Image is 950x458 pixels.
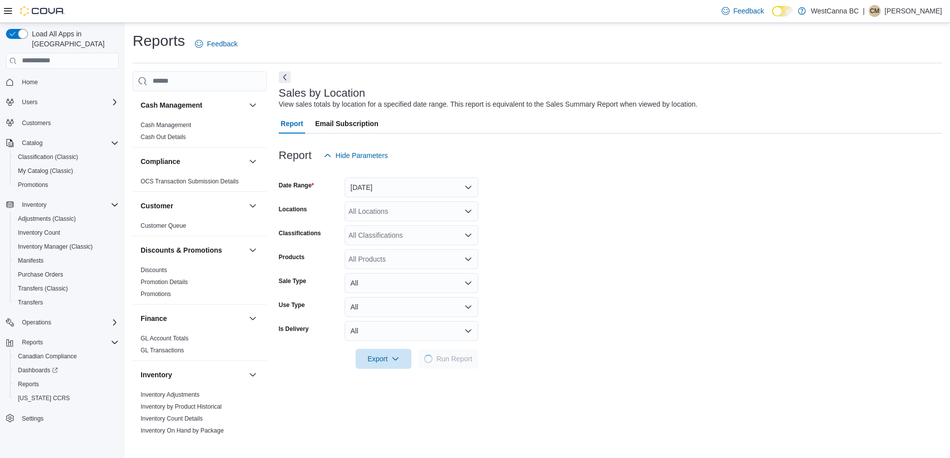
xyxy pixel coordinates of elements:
[18,181,48,189] span: Promotions
[279,99,698,110] div: View sales totals by location for a specified date range. This report is equivalent to the Sales ...
[133,31,185,51] h1: Reports
[10,268,123,282] button: Purchase Orders
[18,117,55,129] a: Customers
[14,241,119,253] span: Inventory Manager (Classic)
[345,297,478,317] button: All
[14,227,119,239] span: Inventory Count
[2,411,123,426] button: Settings
[247,244,259,256] button: Discounts & Promotions
[141,290,171,298] span: Promotions
[2,95,123,109] button: Users
[133,332,267,360] div: Finance
[14,227,64,239] a: Inventory Count
[14,297,119,308] span: Transfers
[345,177,478,197] button: [DATE]
[141,134,186,141] a: Cash Out Details
[133,220,267,236] div: Customer
[247,99,259,111] button: Cash Management
[315,114,379,134] span: Email Subscription
[14,151,82,163] a: Classification (Classic)
[18,116,119,129] span: Customers
[141,177,239,185] span: OCS Transaction Submission Details
[279,301,305,309] label: Use Type
[18,271,63,279] span: Purchase Orders
[22,98,37,106] span: Users
[279,205,307,213] label: Locations
[18,96,119,108] span: Users
[870,5,880,17] span: CM
[141,403,222,410] a: Inventory by Product Historical
[141,178,239,185] a: OCS Transaction Submission Details
[141,279,188,286] a: Promotion Details
[279,277,306,285] label: Sale Type
[141,121,191,129] span: Cash Management
[18,76,119,88] span: Home
[18,352,77,360] span: Canadian Compliance
[20,6,65,16] img: Cova
[141,245,245,255] button: Discounts & Promotions
[18,412,119,425] span: Settings
[279,71,291,83] button: Next
[14,165,77,177] a: My Catalog (Classic)
[14,364,62,376] a: Dashboards
[2,315,123,329] button: Operations
[2,75,123,89] button: Home
[141,156,180,166] h3: Compliance
[863,5,865,17] p: |
[423,353,434,365] span: Loading
[464,255,472,263] button: Open list of options
[141,201,173,211] h3: Customer
[133,264,267,304] div: Discounts & Promotions
[279,150,312,161] h3: Report
[10,164,123,178] button: My Catalog (Classic)
[14,165,119,177] span: My Catalog (Classic)
[141,100,202,110] h3: Cash Management
[22,338,43,346] span: Reports
[18,394,70,402] span: [US_STATE] CCRS
[141,222,186,229] a: Customer Queue
[6,71,119,452] nav: Complex example
[281,114,303,134] span: Report
[18,380,39,388] span: Reports
[14,255,119,267] span: Manifests
[247,312,259,324] button: Finance
[14,378,43,390] a: Reports
[14,179,119,191] span: Promotions
[279,325,309,333] label: Is Delivery
[14,179,52,191] a: Promotions
[10,150,123,164] button: Classification (Classic)
[18,413,47,425] a: Settings
[336,151,388,160] span: Hide Parameters
[320,146,392,165] button: Hide Parameters
[141,201,245,211] button: Customer
[141,133,186,141] span: Cash Out Details
[18,153,78,161] span: Classification (Classic)
[14,392,119,404] span: Washington CCRS
[141,156,245,166] button: Compliance
[10,226,123,240] button: Inventory Count
[28,29,119,49] span: Load All Apps in [GEOGRAPHIC_DATA]
[14,151,119,163] span: Classification (Classic)
[141,391,199,399] span: Inventory Adjustments
[279,229,321,237] label: Classifications
[141,415,203,423] span: Inventory Count Details
[10,254,123,268] button: Manifests
[18,215,76,223] span: Adjustments (Classic)
[18,316,55,328] button: Operations
[2,115,123,130] button: Customers
[141,100,245,110] button: Cash Management
[14,297,47,308] a: Transfers
[734,6,764,16] span: Feedback
[22,415,43,423] span: Settings
[18,199,50,211] button: Inventory
[22,201,46,209] span: Inventory
[18,316,119,328] span: Operations
[247,369,259,381] button: Inventory
[279,253,305,261] label: Products
[141,266,167,274] span: Discounts
[18,96,41,108] button: Users
[191,34,241,54] a: Feedback
[18,285,68,293] span: Transfers (Classic)
[464,231,472,239] button: Open list of options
